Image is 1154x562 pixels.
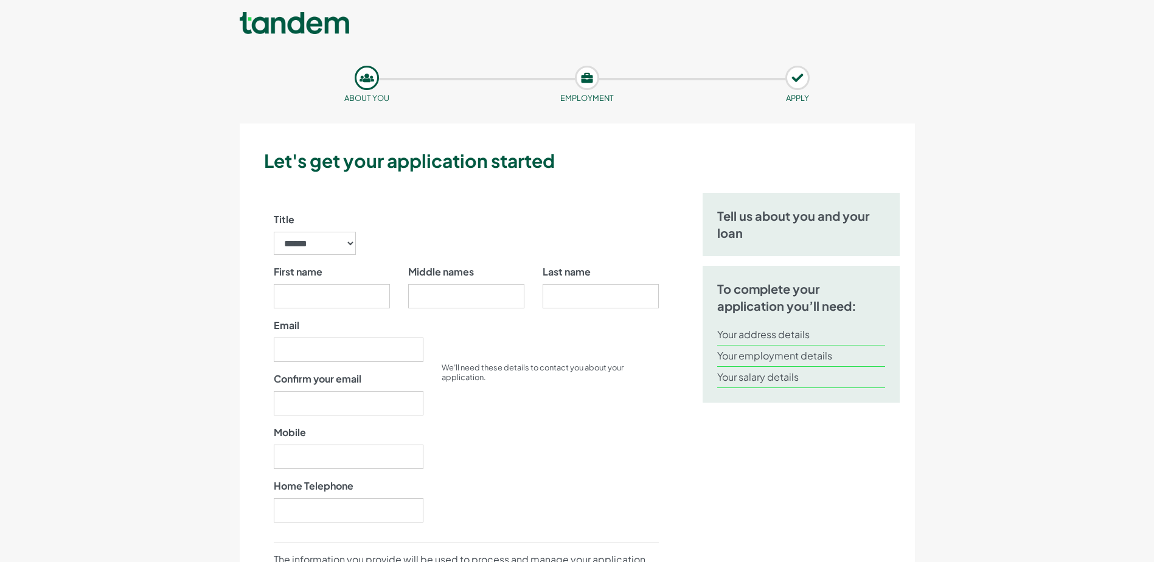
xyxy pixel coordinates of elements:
h5: To complete your application you’ll need: [717,280,886,314]
small: APPLY [786,93,809,103]
li: Your salary details [717,367,886,388]
h5: Tell us about you and your loan [717,207,886,241]
label: Middle names [408,265,474,279]
label: Confirm your email [274,372,361,386]
label: Home Telephone [274,479,353,493]
small: We’ll need these details to contact you about your application. [442,363,624,382]
h3: Let's get your application started [264,148,910,173]
label: First name [274,265,322,279]
label: Mobile [274,425,306,440]
label: Last name [543,265,591,279]
label: Email [274,318,299,333]
label: Title [274,212,294,227]
li: Your employment details [717,345,886,367]
small: Employment [560,93,614,103]
li: Your address details [717,324,886,345]
small: About you [344,93,389,103]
